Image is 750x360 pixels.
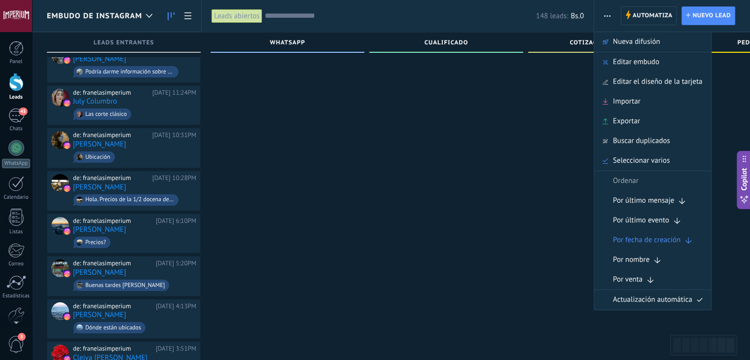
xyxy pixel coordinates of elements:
[73,345,152,353] div: de: franelasimperium
[536,11,569,21] span: 148 leads:
[73,259,152,267] div: de: franelasimperium
[51,217,69,235] div: Diego Loreto
[163,6,179,26] a: Leads
[73,55,126,63] a: [PERSON_NAME]
[64,270,71,277] img: instagram.svg
[533,39,677,48] div: Cotización enviada
[2,126,31,132] div: Chats
[212,9,262,23] div: Leads abiertos
[85,69,174,75] div: Podría darme información sobre las camisas y sus precios porfavor? 😁
[2,293,31,299] div: Estadísticas
[156,217,196,225] div: [DATE] 6:10PM
[179,6,196,26] a: Lista
[73,311,126,319] a: [PERSON_NAME]
[613,171,639,191] span: Ordenar
[613,32,660,52] span: Nueva difusión
[18,333,26,341] span: 3
[613,191,674,211] span: Por último mensaje
[613,230,680,250] span: Por fecha de creación
[633,7,673,25] span: Automatiza
[73,97,117,106] a: July Columbro
[73,174,149,182] div: de: franelasimperium
[73,268,126,277] a: [PERSON_NAME]
[270,39,305,46] span: WHATSAPP
[51,302,69,320] div: Jose Villa
[64,313,71,320] img: instagram.svg
[51,89,69,107] div: July Columbro
[2,229,31,235] div: Listas
[613,72,702,92] span: Editar el diseño de la tarjeta
[51,46,69,64] div: Royman Rivero
[600,6,614,25] button: Más
[621,6,677,25] a: Automatiza
[374,39,518,48] div: Cualificado
[613,52,659,72] span: Editar embudo
[85,282,165,289] div: Buenas tardes [PERSON_NAME]
[73,225,126,234] a: [PERSON_NAME]
[571,11,583,21] span: Bs.0
[19,108,27,115] span: 45
[64,142,71,149] img: instagram.svg
[613,92,641,111] span: Importar
[2,94,31,101] div: Leads
[739,168,749,191] span: Copilot
[52,39,196,48] div: Leads Entrantes
[2,261,31,267] div: Correo
[2,194,31,201] div: Calendario
[613,270,643,289] span: Por venta
[613,131,670,151] span: Buscar duplicados
[613,111,640,131] span: Exportar
[156,259,196,267] div: [DATE] 5:20PM
[47,11,142,21] span: Embudo de Instagram
[85,154,110,161] div: Ubicación
[64,57,71,64] img: instagram.svg
[64,185,71,192] img: instagram.svg
[215,39,359,48] div: WHATSAPP
[152,131,196,139] div: [DATE] 10:31PM
[85,111,127,118] div: Las corte clásico
[692,7,731,25] span: Nuevo lead
[94,39,154,46] span: Leads Entrantes
[425,39,468,46] span: Cualificado
[51,131,69,149] div: Jesus Moreno
[613,211,669,230] span: Por último evento
[613,151,670,171] span: Seleccionar varios
[570,39,641,46] span: Cotización enviada
[156,345,196,353] div: [DATE] 3:51PM
[681,6,735,25] a: Nuevo lead
[73,183,126,191] a: [PERSON_NAME]
[613,290,692,310] span: Actualización automática
[152,174,196,182] div: [DATE] 10:28PM
[73,131,149,139] div: de: franelasimperium
[152,89,196,97] div: [DATE] 11:24PM
[64,228,71,235] img: instagram.svg
[51,174,69,192] div: Reyes Ricardo Gonzalez Arreaza
[64,100,71,107] img: instagram.svg
[73,302,152,310] div: de: franelasimperium
[613,250,649,270] span: Por nombre
[51,259,69,277] div: dennys José
[85,196,174,203] div: Hola. Precios de la 1/2 docena de las mlb talla XL
[73,217,152,225] div: de: franelasimperium
[85,324,141,331] div: Dónde están ubicados
[73,89,149,97] div: de: franelasimperium
[73,140,126,148] a: [PERSON_NAME]
[2,159,30,168] div: WhatsApp
[156,302,196,310] div: [DATE] 4:13PM
[2,59,31,65] div: Panel
[85,239,106,246] div: Precios?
